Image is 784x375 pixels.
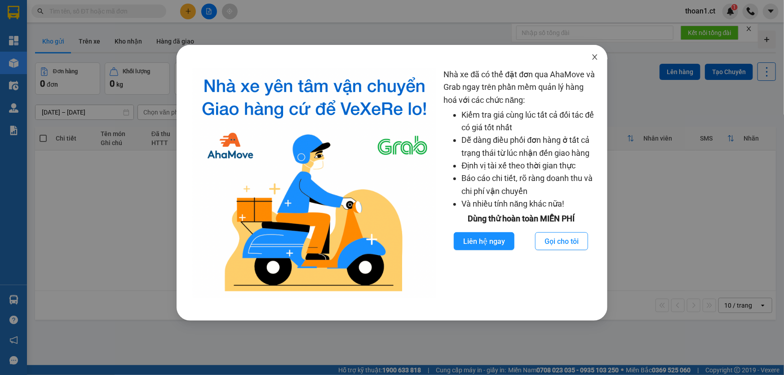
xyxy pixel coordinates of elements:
span: Gọi cho tôi [545,236,579,247]
button: Gọi cho tôi [535,232,588,250]
li: Và nhiều tính năng khác nữa! [461,198,598,210]
span: Liên hệ ngay [463,236,505,247]
span: close [591,53,598,61]
div: Nhà xe đã có thể đặt đơn qua AhaMove và Grab ngay trên phần mềm quản lý hàng hoá với các chức năng: [443,68,598,298]
li: Định vị tài xế theo thời gian thực [461,159,598,172]
div: Dùng thử hoàn toàn MIỄN PHÍ [443,212,598,225]
li: Báo cáo chi tiết, rõ ràng doanh thu và chi phí vận chuyển [461,172,598,198]
img: logo [193,68,437,298]
li: Dễ dàng điều phối đơn hàng ở tất cả trạng thái từ lúc nhận đến giao hàng [461,134,598,159]
button: Liên hệ ngay [454,232,514,250]
li: Kiểm tra giá cùng lúc tất cả đối tác để có giá tốt nhất [461,109,598,134]
button: Close [582,45,607,70]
